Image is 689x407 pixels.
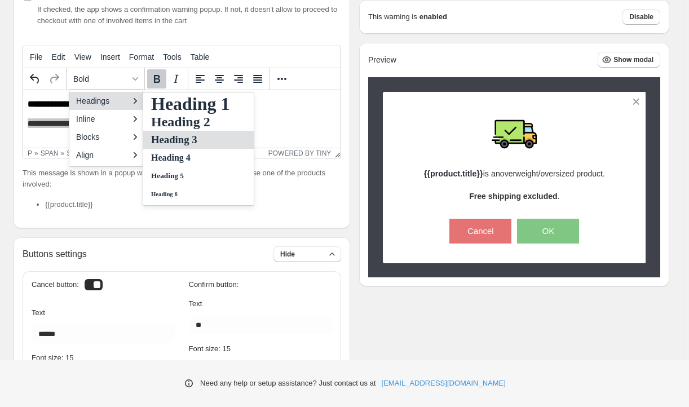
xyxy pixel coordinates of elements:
button: Bold [147,69,166,89]
a: [EMAIL_ADDRESS][DOMAIN_NAME] [382,378,506,389]
div: Inline [76,112,128,126]
h2: Preview [368,55,396,65]
div: Headings [76,94,128,108]
div: Heading 3 [143,131,254,149]
div: Heading 5 [143,167,254,185]
span: Bold [73,74,129,83]
h2: Buttons settings [23,249,87,259]
a: Powered by Tiny [268,149,332,157]
div: » [34,149,38,157]
iframe: Rich Text Area [23,90,341,148]
span: . [469,192,559,201]
h5: Heading 5 [150,169,231,183]
strong: enabled [419,11,447,23]
div: Heading 2 [143,113,254,131]
span: Disable [629,12,653,21]
div: p [28,149,32,157]
button: More... [272,69,291,89]
button: Align left [191,69,210,89]
span: Text [189,299,202,308]
span: Table [191,52,209,61]
div: strong [67,149,95,157]
div: Align [69,146,143,164]
span: overweight/oversized product. [500,169,605,178]
div: Headings [69,92,143,110]
button: Italic [166,69,185,89]
h3: Confirm button: [189,280,333,289]
p: is an [424,168,605,202]
span: Text [32,308,45,317]
span: Font size: 15 [189,344,231,353]
h3: Cancel button: [32,280,79,289]
h6: Heading 6 [150,187,231,201]
span: Hide [280,250,295,259]
button: Redo [45,69,64,89]
div: Heading 1 [143,95,254,113]
span: File [30,52,43,61]
span: Edit [52,52,65,61]
button: Justify [248,69,267,89]
h3: Heading 3 [150,133,231,147]
li: {{product.title}} [45,199,341,210]
div: Resize [331,148,341,158]
h2: Heading 2 [150,115,231,129]
span: Font size: 15 [32,353,73,362]
button: Align right [229,69,248,89]
button: Cancel [449,219,511,244]
div: Blocks [69,128,143,146]
div: span [41,149,59,157]
div: Align [76,148,128,162]
p: This message is shown in a popup when a customer is trying to purchase one of the products involved: [23,167,341,190]
span: Tools [163,52,182,61]
p: This warning is [368,11,417,23]
span: If checked, the app shows a confirmation warning popup. If not, it doesn't allow to proceed to ch... [37,5,337,25]
h4: Heading 4 [150,151,231,165]
div: Heading 4 [143,149,254,167]
h1: Heading 1 [150,97,231,110]
div: » [61,149,65,157]
button: Align center [210,69,229,89]
span: Format [129,52,154,61]
button: Show modal [598,52,660,68]
strong: Free shipping excluded [469,192,557,201]
strong: {{product.title}} [424,169,483,178]
button: Undo [25,69,45,89]
button: OK [517,219,579,244]
span: View [74,52,91,61]
div: Heading 6 [143,185,254,203]
div: Blocks [76,130,128,144]
button: Hide [273,246,341,262]
div: Inline [69,110,143,128]
span: Show modal [613,55,653,64]
button: Formats [69,69,142,89]
span: Insert [100,52,120,61]
button: Disable [622,9,660,25]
